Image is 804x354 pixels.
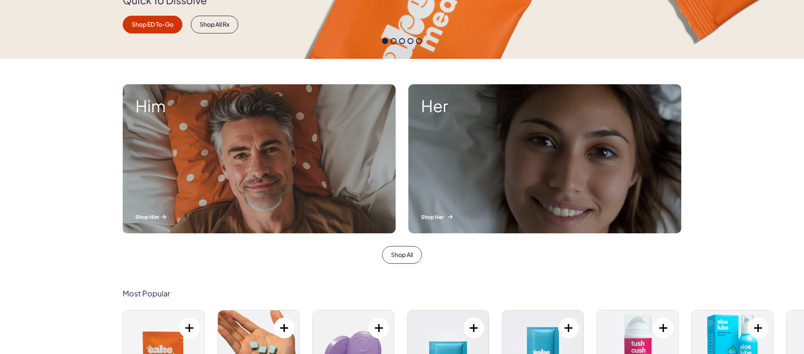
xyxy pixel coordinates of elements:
[421,213,669,221] p: Shop Her
[191,16,238,33] a: Shop All Rx
[116,78,402,240] a: A man smiling while lying in bed. Him Shop Him
[123,16,182,33] a: Shop ED To-Go
[135,97,383,115] strong: Him
[135,213,383,221] p: Shop Him
[382,246,422,264] a: Shop All
[421,97,669,115] strong: Her
[402,78,688,240] a: A woman smiling while lying in bed. Her Shop Her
